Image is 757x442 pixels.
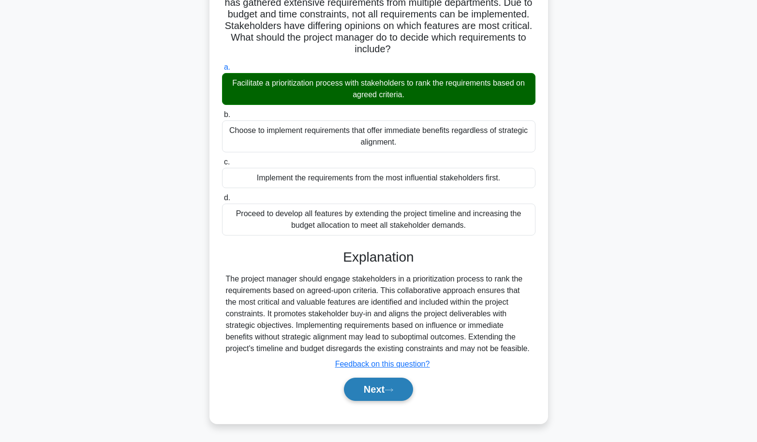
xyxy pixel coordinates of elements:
span: a. [224,63,230,71]
h3: Explanation [228,249,530,265]
div: Facilitate a prioritization process with stakeholders to rank the requirements based on agreed cr... [222,73,535,105]
div: Implement the requirements from the most influential stakeholders first. [222,168,535,188]
span: d. [224,193,230,202]
div: Proceed to develop all features by extending the project timeline and increasing the budget alloc... [222,204,535,236]
span: c. [224,158,230,166]
button: Next [344,378,413,401]
div: The project manager should engage stakeholders in a prioritization process to rank the requiremen... [226,273,532,354]
span: b. [224,110,230,118]
a: Feedback on this question? [335,360,430,368]
div: Choose to implement requirements that offer immediate benefits regardless of strategic alignment. [222,120,535,152]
